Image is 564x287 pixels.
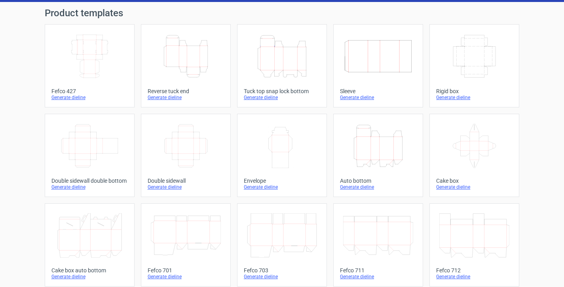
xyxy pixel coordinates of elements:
div: Generate dieline [436,274,513,280]
div: Generate dieline [51,184,128,190]
div: Rigid box [436,88,513,94]
div: Tuck top snap lock bottom [244,88,320,94]
div: Double sidewall [148,178,224,184]
div: Cake box [436,178,513,184]
a: Rigid boxGenerate dieline [429,24,519,107]
a: Reverse tuck endGenerate dieline [141,24,231,107]
div: Sleeve [340,88,416,94]
a: Fefco 711Generate dieline [333,203,423,287]
div: Generate dieline [340,274,416,280]
a: Cake boxGenerate dieline [429,114,519,197]
a: Tuck top snap lock bottomGenerate dieline [237,24,327,107]
div: Cake box auto bottom [51,267,128,274]
div: Generate dieline [51,94,128,101]
h1: Product templates [45,8,520,18]
a: Fefco 712Generate dieline [429,203,519,287]
div: Fefco 703 [244,267,320,274]
a: Auto bottomGenerate dieline [333,114,423,197]
div: Generate dieline [244,184,320,190]
div: Fefco 712 [436,267,513,274]
div: Generate dieline [436,94,513,101]
a: Double sidewall double bottomGenerate dieline [45,114,135,197]
div: Fefco 701 [148,267,224,274]
a: Fefco 701Generate dieline [141,203,231,287]
a: Double sidewallGenerate dieline [141,114,231,197]
a: Fefco 427Generate dieline [45,24,135,107]
div: Fefco 427 [51,88,128,94]
div: Generate dieline [148,184,224,190]
div: Generate dieline [51,274,128,280]
a: Cake box auto bottomGenerate dieline [45,203,135,287]
div: Generate dieline [244,274,320,280]
div: Generate dieline [148,94,224,101]
a: SleeveGenerate dieline [333,24,423,107]
a: EnvelopeGenerate dieline [237,114,327,197]
div: Double sidewall double bottom [51,178,128,184]
div: Auto bottom [340,178,416,184]
div: Generate dieline [148,274,224,280]
div: Generate dieline [244,94,320,101]
div: Envelope [244,178,320,184]
div: Fefco 711 [340,267,416,274]
div: Reverse tuck end [148,88,224,94]
a: Fefco 703Generate dieline [237,203,327,287]
div: Generate dieline [340,184,416,190]
div: Generate dieline [436,184,513,190]
div: Generate dieline [340,94,416,101]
